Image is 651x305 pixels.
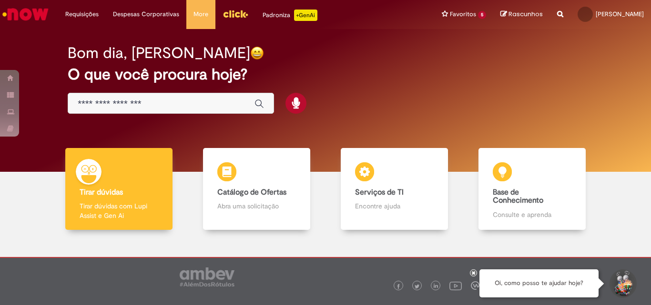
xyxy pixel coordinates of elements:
img: ServiceNow [1,5,50,24]
span: Rascunhos [509,10,543,19]
img: click_logo_yellow_360x200.png [223,7,248,21]
b: Catálogo de Ofertas [217,187,286,197]
img: logo_footer_workplace.png [471,281,479,290]
img: logo_footer_linkedin.png [434,284,438,289]
a: Catálogo de Ofertas Abra uma solicitação [188,148,325,230]
p: Encontre ajuda [355,201,433,211]
b: Tirar dúvidas [80,187,123,197]
h2: O que você procura hoje? [68,66,583,83]
img: logo_footer_facebook.png [396,284,401,289]
a: Serviços de TI Encontre ajuda [325,148,463,230]
p: +GenAi [294,10,317,21]
div: Padroniza [263,10,317,21]
p: Tirar dúvidas com Lupi Assist e Gen Ai [80,201,158,220]
b: Base de Conhecimento [493,187,543,206]
span: 5 [478,11,486,19]
span: Despesas Corporativas [113,10,179,19]
img: logo_footer_twitter.png [415,284,419,289]
p: Consulte e aprenda [493,210,571,219]
a: Tirar dúvidas Tirar dúvidas com Lupi Assist e Gen Ai [50,148,188,230]
span: Favoritos [450,10,476,19]
img: logo_footer_youtube.png [449,279,462,292]
p: Abra uma solicitação [217,201,295,211]
img: happy-face.png [250,46,264,60]
h2: Bom dia, [PERSON_NAME] [68,45,250,61]
b: Serviços de TI [355,187,404,197]
span: More [193,10,208,19]
span: Requisições [65,10,99,19]
span: [PERSON_NAME] [596,10,644,18]
a: Base de Conhecimento Consulte e aprenda [463,148,601,230]
a: Rascunhos [500,10,543,19]
div: Oi, como posso te ajudar hoje? [479,269,599,297]
img: logo_footer_ambev_rotulo_gray.png [180,267,234,286]
button: Iniciar Conversa de Suporte [608,269,637,298]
